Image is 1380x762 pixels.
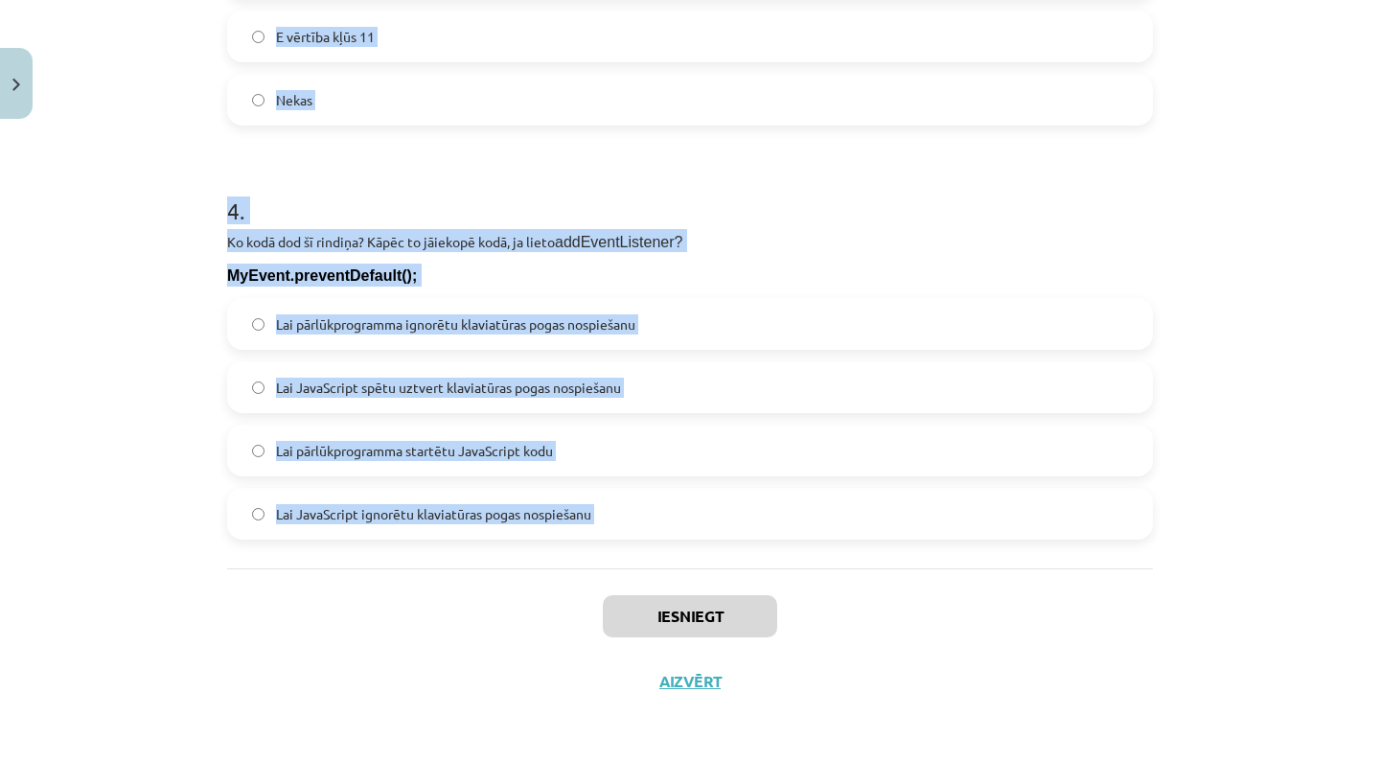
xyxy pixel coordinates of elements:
[276,441,553,461] span: Lai pārlūkprogramma startētu JavaScript kodu
[252,94,264,106] input: Nekas
[276,504,591,524] span: Lai JavaScript ignorētu klaviatūras pogas nospiešanu
[276,378,621,398] span: Lai JavaScript spētu uztvert klaviatūras pogas nospiešanu
[654,672,726,691] button: Aizvērt
[252,508,264,520] input: Lai JavaScript ignorētu klaviatūras pogas nospiešanu
[276,27,375,47] span: E vērtība kļūs 11
[227,164,1153,223] h1: 4 .
[252,31,264,43] input: E vērtība kļūs 11
[252,318,264,331] input: Lai pārlūkprogramma ignorētu klaviatūras pogas nospiešanu
[276,90,312,110] span: Nekas
[227,229,1153,252] p: Ko kodā dod šī rindiņa? Kāpēc to jāiekopē kodā, ja lieto
[227,267,417,284] span: MyEvent.preventDefault();
[12,79,20,91] img: icon-close-lesson-0947bae3869378f0d4975bcd49f059093ad1ed9edebbc8119c70593378902aed.svg
[276,314,635,335] span: Lai pārlūkprogramma ignorētu klaviatūras pogas nospiešanu
[252,381,264,394] input: Lai JavaScript spētu uztvert klaviatūras pogas nospiešanu
[252,445,264,457] input: Lai pārlūkprogramma startētu JavaScript kodu
[603,595,777,637] button: Iesniegt
[555,234,682,250] span: addEventListener?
